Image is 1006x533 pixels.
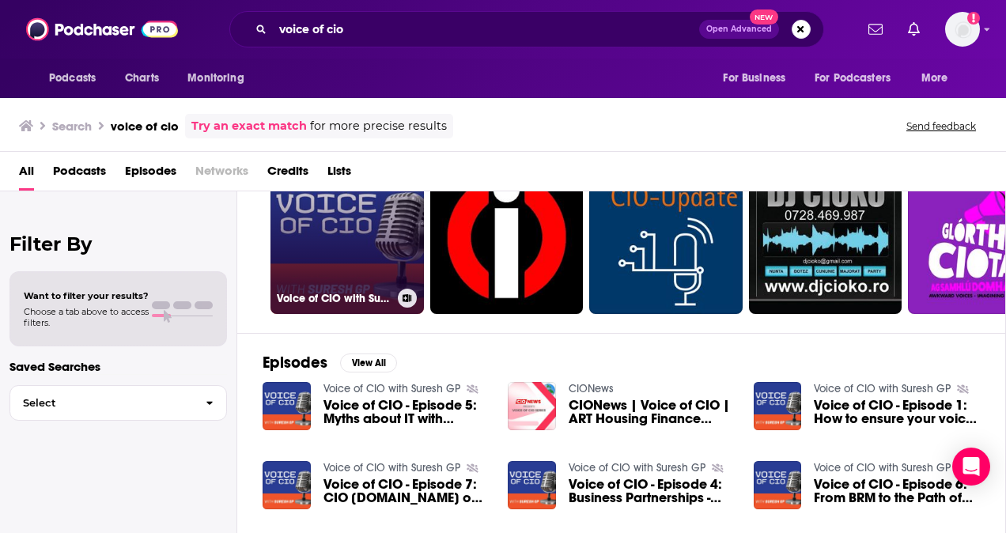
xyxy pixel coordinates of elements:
a: CIONews | Voice of CIO | ART Housing Finance (India) Ltd. | Dominic Vijay Kumar [569,399,735,425]
h2: Filter By [9,232,227,255]
span: Open Advanced [706,25,772,33]
a: Voice of CIO - Episode 7: CIO Benefix.us on Evolving Role of CIO in the Digital Age with Mr. Stev... [323,478,490,505]
span: Networks [195,158,248,191]
img: User Profile [945,12,980,47]
h3: Search [52,119,92,134]
a: Voice of CIO - Episode 5: Myths about IT with Mr. Michel Fulton [323,399,490,425]
span: Logged in as nshort92 [945,12,980,47]
div: Search podcasts, credits, & more... [229,11,824,47]
a: Podcasts [53,158,106,191]
button: Show profile menu [945,12,980,47]
span: Voice of CIO - Episode 5: Myths about IT with [PERSON_NAME] [323,399,490,425]
button: open menu [712,63,805,93]
button: Select [9,385,227,421]
a: Show notifications dropdown [902,16,926,43]
span: Voice of CIO - Episode 4: Business Partnerships - Digitally Accelerated Environment with [PERSON_... [569,478,735,505]
img: Voice of CIO - Episode 1: How to ensure your voice is heard with Larry Wolff [754,382,802,430]
button: Open AdvancedNew [699,20,779,39]
a: Episodes [125,158,176,191]
svg: Add a profile image [967,12,980,25]
button: open menu [176,63,264,93]
span: for more precise results [310,117,447,135]
img: Voice of CIO - Episode 5: Myths about IT with Mr. Michel Fulton [263,382,311,430]
img: CIONews | Voice of CIO | ART Housing Finance (India) Ltd. | Dominic Vijay Kumar [508,382,556,430]
button: Send feedback [902,119,981,133]
p: Saved Searches [9,359,227,374]
a: CIONews [569,382,614,395]
div: Open Intercom Messenger [952,448,990,486]
a: Try an exact match [191,117,307,135]
span: Choose a tab above to access filters. [24,306,149,328]
img: Voice of CIO - Episode 4: Business Partnerships - Digitally Accelerated Environment with Mr. Joe ... [508,461,556,509]
a: EpisodesView All [263,353,397,372]
span: For Business [723,67,785,89]
a: All [19,158,34,191]
span: Monitoring [187,67,244,89]
span: CIONews | Voice of CIO | ART Housing Finance (India) Ltd. | [PERSON_NAME] [PERSON_NAME] [569,399,735,425]
a: Voice of CIO with Suresh GP [270,161,424,314]
input: Search podcasts, credits, & more... [273,17,699,42]
a: Lists [327,158,351,191]
h3: voice of cio [111,119,179,134]
span: Podcasts [49,67,96,89]
span: Voice of CIO - Episode 1: How to ensure your voice is heard with [PERSON_NAME] [814,399,980,425]
span: Voice of CIO - Episode 7: CIO [DOMAIN_NAME] on Evolving Role of CIO in the Digital Age with [PERS... [323,478,490,505]
a: Voice of CIO - Episode 6: From BRM to the Path of CIO - Business & Technology Leadership Differen... [814,478,980,505]
button: open menu [804,63,913,93]
a: Voice of CIO - Episode 1: How to ensure your voice is heard with Larry Wolff [814,399,980,425]
a: Voice of CIO with Suresh GP [323,382,460,395]
a: Show notifications dropdown [862,16,889,43]
span: Charts [125,67,159,89]
img: Voice of CIO - Episode 6: From BRM to the Path of CIO - Business & Technology Leadership Differen... [754,461,802,509]
button: open menu [38,63,116,93]
a: Voice of CIO with Suresh GP [569,461,705,474]
a: Charts [115,63,168,93]
img: Podchaser - Follow, Share and Rate Podcasts [26,14,178,44]
span: For Podcasters [815,67,891,89]
button: open menu [910,63,968,93]
h3: Voice of CIO with Suresh GP [277,292,391,305]
span: Want to filter your results? [24,290,149,301]
a: Voice of CIO with Suresh GP [814,461,951,474]
span: Select [10,398,193,408]
a: Voice of CIO with Suresh GP [323,461,460,474]
img: Voice of CIO - Episode 7: CIO Benefix.us on Evolving Role of CIO in the Digital Age with Mr. Stev... [263,461,311,509]
button: View All [340,353,397,372]
a: Credits [267,158,308,191]
span: More [921,67,948,89]
a: Voice of CIO - Episode 4: Business Partnerships - Digitally Accelerated Environment with Mr. Joe ... [569,478,735,505]
span: New [750,9,778,25]
h2: Episodes [263,353,327,372]
a: Voice of CIO with Suresh GP [814,382,951,395]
